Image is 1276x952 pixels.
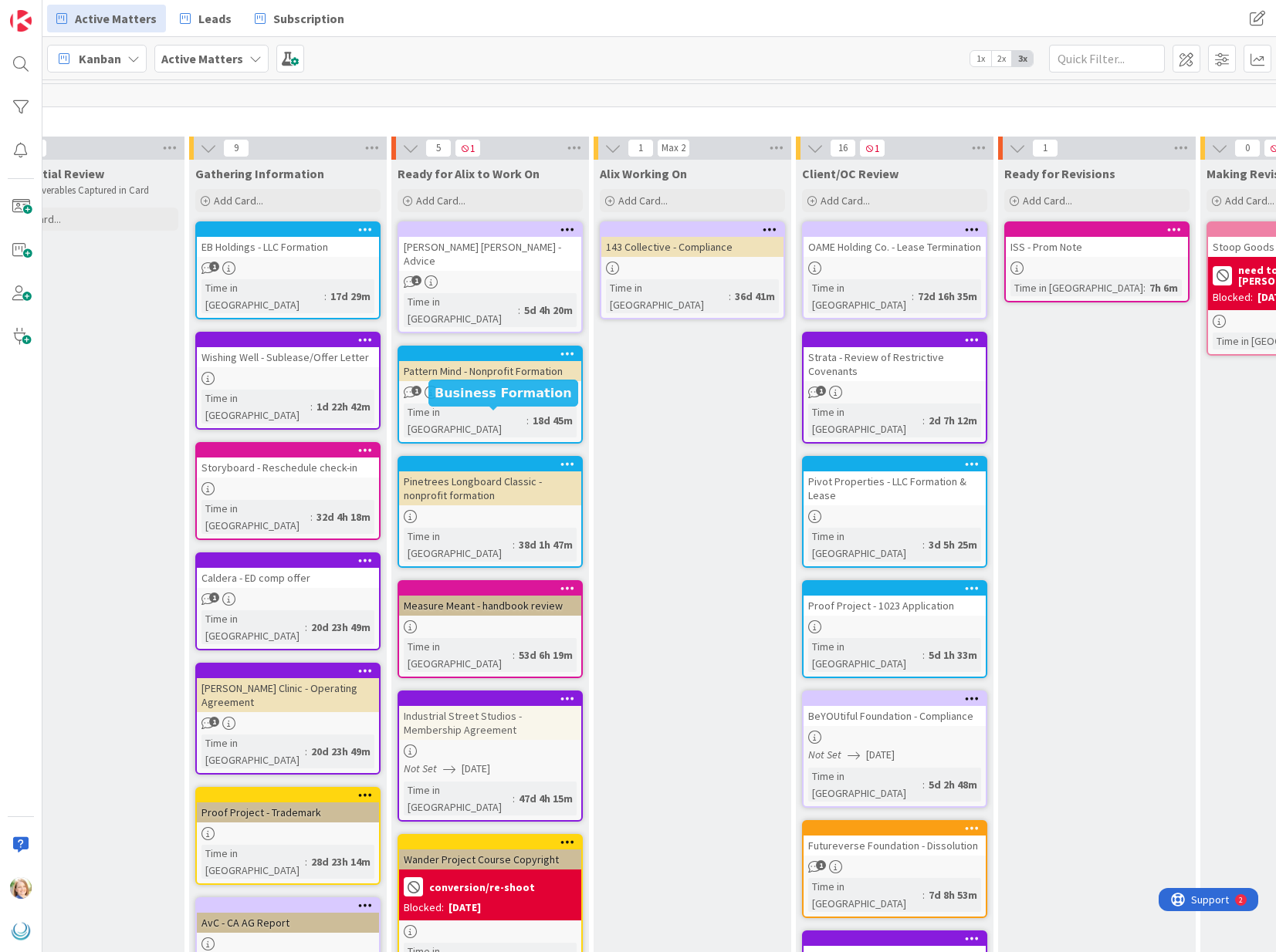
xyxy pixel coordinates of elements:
[10,877,32,899] img: AD
[197,899,379,933] div: AvC - CA AG Report
[201,279,324,313] div: Time in [GEOGRAPHIC_DATA]
[802,221,987,319] a: OAME Holding Co. - Lease TerminationTime in [GEOGRAPHIC_DATA]:72d 16h 35m
[209,717,219,727] span: 1
[399,596,581,616] div: Measure Meant - handbook review
[601,237,784,257] div: 143 Collective - Compliance
[197,223,379,257] div: EB Holdings - LLC Formation
[912,288,914,305] span: :
[802,690,987,808] a: BeYOUtiful Foundation - ComplianceNot Set[DATE]Time in [GEOGRAPHIC_DATA]:5d 2h 48m
[32,2,70,21] span: Support
[201,500,310,534] div: Time in [GEOGRAPHIC_DATA]
[399,836,581,869] div: Wander Project Course Copyright
[513,790,515,807] span: :
[1004,166,1115,181] span: Ready for Revisions
[411,275,421,285] span: 1
[1049,45,1165,73] input: Quick Filter...
[1225,194,1274,208] span: Add Card...
[804,836,986,856] div: Futureverse Foundation - Dissolution
[399,582,581,616] div: Measure Meant - handbook review
[80,6,84,19] div: 2
[195,787,381,885] a: Proof Project - TrademarkTime in [GEOGRAPHIC_DATA]:28d 23h 14m
[804,347,986,381] div: Strata - Review of Restrictive Covenants
[808,638,922,672] div: Time in [GEOGRAPHIC_DATA]
[171,5,241,32] a: Leads
[729,288,731,305] span: :
[435,386,572,400] h5: Business Formation
[515,646,577,663] div: 53d 6h 19m
[429,882,535,893] b: conversion/re-shoot
[161,51,243,66] b: Active Matters
[197,802,379,822] div: Proof Project - Trademark
[816,386,826,396] span: 1
[866,747,895,763] span: [DATE]
[197,554,379,588] div: Caldera - ED comp offer
[399,457,581,505] div: Pinetrees Longboard Classic - nonprofit formation
[404,782,513,815] div: Time in [GEOGRAPHIC_DATA]
[1023,194,1072,208] span: Add Card...
[197,457,379,478] div: Storyboard - Reschedule check-in
[47,5,166,32] a: Active Matters
[1004,221,1190,302] a: ISS - Prom NoteTime in [GEOGRAPHIC_DATA]:7h 6m
[307,853,374,870] div: 28d 23h 14m
[411,386,421,396] span: 1
[925,886,981,903] div: 7d 8h 53m
[804,223,986,257] div: OAME Holding Co. - Lease Termination
[201,390,310,424] div: Time in [GEOGRAPHIC_DATA]
[305,853,307,870] span: :
[404,528,513,562] div: Time in [GEOGRAPHIC_DATA]
[398,221,583,333] a: [PERSON_NAME] [PERSON_NAME] - AdviceTime in [GEOGRAPHIC_DATA]:5d 4h 20m
[601,223,784,257] div: 143 Collective - Compliance
[399,223,581,271] div: [PERSON_NAME] [PERSON_NAME] - Advice
[455,139,481,157] span: 1
[1006,223,1188,257] div: ISS - Prom Note
[628,139,654,157] span: 1
[808,403,922,437] div: Time in [GEOGRAPHIC_DATA]
[816,860,826,870] span: 1
[922,776,925,793] span: :
[310,398,313,415] span: :
[662,144,685,152] div: Max 2
[925,646,981,663] div: 5d 1h 33m
[526,412,529,429] span: :
[925,536,981,553] div: 3d 5h 25m
[10,920,32,942] img: avatar
[398,580,583,678] a: Measure Meant - handbook reviewTime in [GEOGRAPHIC_DATA]:53d 6h 19m
[197,444,379,478] div: Storyboard - Reschedule check-in
[12,184,176,197] li: Deliverables Captured in Card
[515,536,577,553] div: 38d 1h 47m
[425,139,452,157] span: 5
[922,886,925,903] span: :
[197,568,379,588] div: Caldera - ED comp offer
[808,768,922,802] div: Time in [GEOGRAPHIC_DATA]
[399,471,581,505] div: Pinetrees Longboard Classic - nonprofit formation
[804,822,986,856] div: Futureverse Foundation - Dissolution
[209,262,219,272] span: 1
[1146,279,1182,296] div: 7h 6m
[1213,289,1253,306] div: Blocked:
[830,139,856,157] span: 16
[273,9,344,28] span: Subscription
[399,849,581,869] div: Wander Project Course Copyright
[195,552,381,650] a: Caldera - ED comp offerTime in [GEOGRAPHIC_DATA]:20d 23h 49m
[529,412,577,429] div: 18d 45m
[804,582,986,616] div: Proof Project - 1023 Application
[313,398,374,415] div: 1d 22h 42m
[922,646,925,663] span: :
[925,412,981,429] div: 2d 7h 12m
[398,456,583,568] a: Pinetrees Longboard Classic - nonprofit formationTime in [GEOGRAPHIC_DATA]:38d 1h 47m
[1032,139,1058,157] span: 1
[201,845,305,879] div: Time in [GEOGRAPHIC_DATA]
[197,333,379,367] div: Wishing Well - Sublease/Offer Letter
[970,51,991,66] span: 1x
[399,237,581,271] div: [PERSON_NAME] [PERSON_NAME] - Advice
[197,347,379,367] div: Wishing Well - Sublease/Offer Letter
[731,288,779,305] div: 36d 41m
[313,508,374,525] div: 32d 4h 18m
[214,194,263,208] span: Add Card...
[802,332,987,444] a: Strata - Review of Restrictive CovenantsTime in [GEOGRAPHIC_DATA]:2d 7h 12m
[197,664,379,712] div: [PERSON_NAME] Clinic - Operating Agreement
[804,333,986,381] div: Strata - Review of Restrictive Covenants
[808,748,841,761] i: Not Set
[404,900,444,916] div: Blocked:
[808,279,912,313] div: Time in [GEOGRAPHIC_DATA]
